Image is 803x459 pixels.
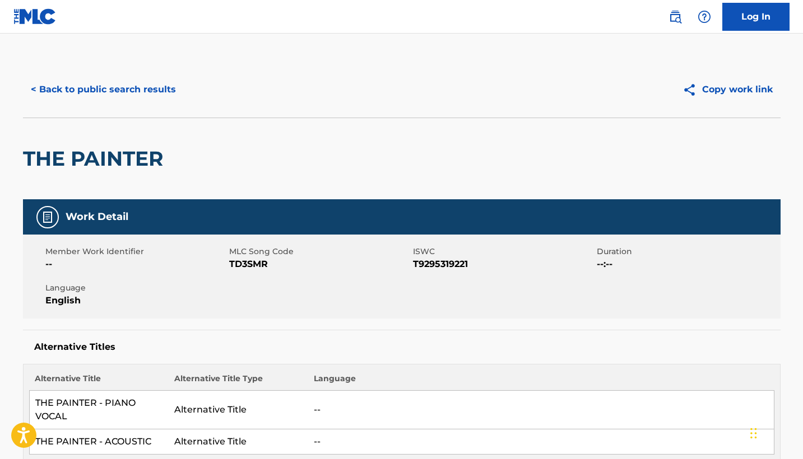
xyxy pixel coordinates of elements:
span: TD3SMR [229,257,410,271]
span: MLC Song Code [229,246,410,257]
td: -- [308,391,774,429]
h2: THE PAINTER [23,146,169,171]
span: -- [45,257,226,271]
span: --:-- [597,257,778,271]
span: English [45,294,226,307]
th: Language [308,373,774,391]
img: search [669,10,682,24]
div: Help [693,6,716,28]
td: -- [308,429,774,455]
th: Alternative Title [29,373,169,391]
h5: Alternative Titles [34,341,769,353]
span: T9295319221 [413,257,594,271]
span: Member Work Identifier [45,246,226,257]
td: Alternative Title [169,429,308,455]
img: help [698,10,711,24]
span: Language [45,282,226,294]
a: Log In [722,3,790,31]
th: Alternative Title Type [169,373,308,391]
td: THE PAINTER - ACOUSTIC [29,429,169,455]
iframe: Chat Widget [747,405,803,459]
div: Drag [750,416,757,450]
button: Copy work link [675,76,781,104]
h5: Work Detail [66,210,128,223]
a: Public Search [664,6,686,28]
td: THE PAINTER - PIANO VOCAL [29,391,169,429]
span: Duration [597,246,778,257]
button: < Back to public search results [23,76,184,104]
img: Work Detail [41,210,54,224]
img: Copy work link [683,83,702,97]
span: ISWC [413,246,594,257]
td: Alternative Title [169,391,308,429]
img: MLC Logo [13,8,57,25]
